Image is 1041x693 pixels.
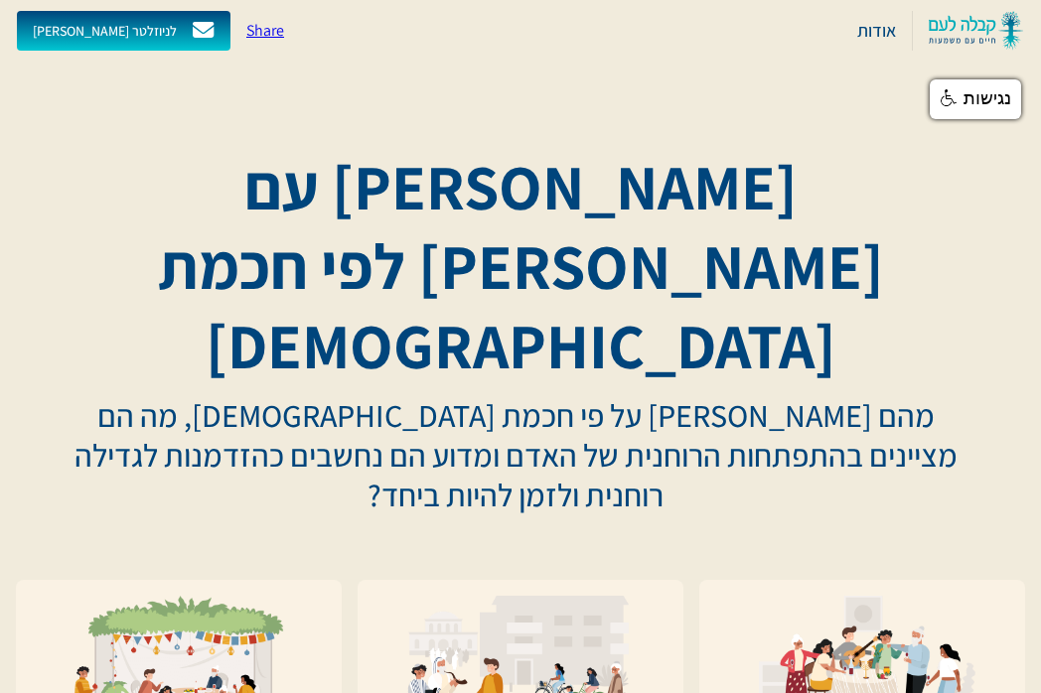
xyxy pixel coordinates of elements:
[930,79,1021,119] a: נגישות
[60,395,971,514] p: מהם [PERSON_NAME] על פי חכמת [DEMOGRAPHIC_DATA], מה הם מציינים בהתפתחות הרוחנית של האדם ומדוע הם ...
[246,20,284,41] a: Share
[941,89,959,107] img: נגישות
[964,88,1011,108] span: נגישות
[17,11,230,51] a: [PERSON_NAME] לניוזלטר
[60,147,981,385] h1: [PERSON_NAME] עם [PERSON_NAME] לפי חכמת [DEMOGRAPHIC_DATA]
[857,17,896,45] div: אודות
[929,11,1024,51] img: kabbalah-laam-logo-colored-transparent
[33,22,177,40] div: [PERSON_NAME] לניוזלטר
[849,11,904,51] a: אודות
